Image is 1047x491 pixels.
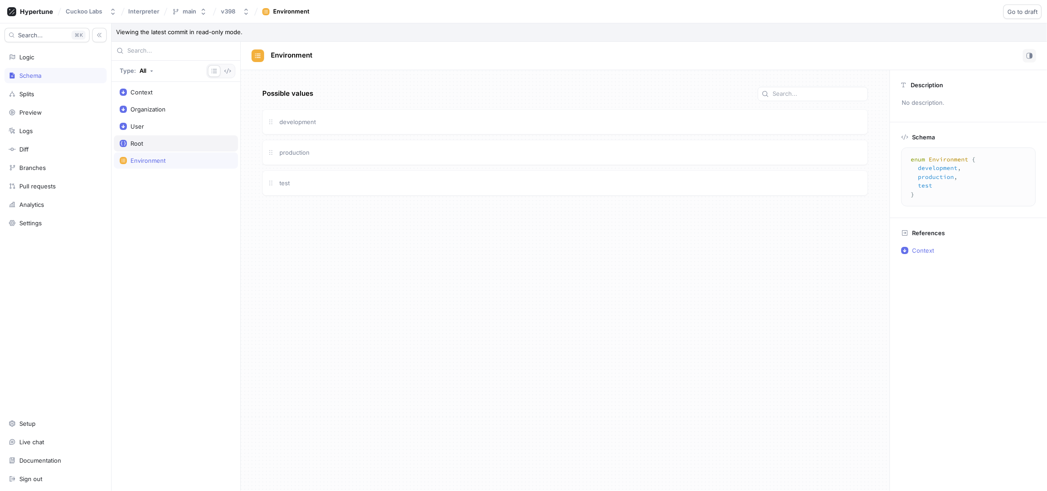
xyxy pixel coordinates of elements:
[19,72,41,79] div: Schema
[279,118,316,125] span: development
[4,28,90,42] button: Search...K
[130,140,143,147] div: Root
[130,157,166,164] div: Environment
[1003,4,1042,19] button: Go to draft
[19,457,61,464] div: Documentation
[898,95,1039,111] p: No description.
[19,475,42,482] div: Sign out
[221,8,235,15] div: v398
[130,123,144,130] div: User
[130,89,153,96] div: Context
[912,229,945,237] p: References
[130,106,166,113] div: Organization
[911,81,943,89] p: Description
[773,89,864,98] input: Search...
[62,4,120,19] button: Cuckoo Labs
[19,90,34,98] div: Splits
[120,68,136,74] p: Type:
[271,50,312,61] p: Environment
[912,134,935,141] p: Schema
[19,420,36,427] div: Setup
[18,32,43,38] span: Search...
[905,152,1032,203] textarea: enum Environment { development, production, test }
[19,54,34,61] div: Logic
[19,127,33,134] div: Logs
[19,146,29,153] div: Diff
[117,64,157,78] button: Type: All
[262,89,313,99] p: Possible values
[139,68,146,74] div: All
[72,31,85,40] div: K
[66,8,102,15] div: Cuckoo Labs
[19,201,44,208] div: Analytics
[19,438,44,446] div: Live chat
[279,149,310,156] span: production
[127,46,235,55] input: Search...
[217,4,253,19] button: v398
[912,247,934,254] p: Context
[19,109,42,116] div: Preview
[19,164,46,171] div: Branches
[183,8,196,15] div: main
[19,183,56,190] div: Pull requests
[279,179,290,187] span: test
[112,23,1047,42] p: Viewing the latest commit in read-only mode.
[19,219,42,227] div: Settings
[4,453,107,468] a: Documentation
[1007,9,1038,14] span: Go to draft
[128,8,159,14] span: Interpreter
[898,243,1036,258] button: Context
[168,4,211,19] button: main
[273,7,310,16] div: Environment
